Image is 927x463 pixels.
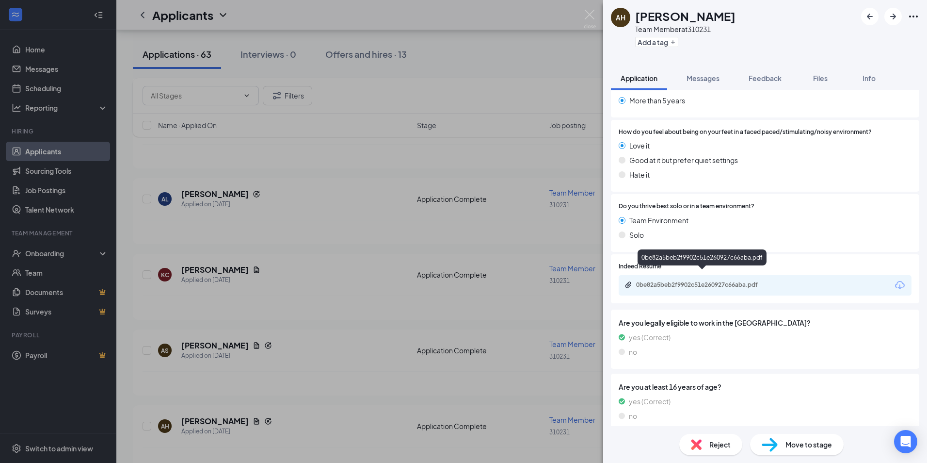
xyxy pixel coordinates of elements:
span: More than 5 years [629,95,685,106]
div: 0be82a5beb2f9902c51e260927c66aba.pdf [636,281,772,289]
span: Are you at least 16 years of age? [619,381,911,392]
span: no [629,411,637,421]
span: Reject [709,439,731,450]
span: Solo [629,230,644,240]
svg: Download [894,280,906,291]
span: Do you thrive best solo or in a team environment? [619,202,754,211]
button: PlusAdd a tag [635,37,678,47]
svg: ArrowRight [887,11,899,22]
span: Team Environment [629,215,688,226]
span: Hate it [629,169,650,180]
span: Love it [629,140,650,151]
span: Are you legally eligible to work in the [GEOGRAPHIC_DATA]? [619,317,911,328]
div: AH [616,13,625,22]
span: Messages [687,74,719,83]
div: Open Intercom Messenger [894,430,917,453]
div: 0be82a5beb2f9902c51e260927c66aba.pdf [638,249,767,265]
svg: Paperclip [624,281,632,289]
span: Move to stage [785,439,832,450]
span: How do you feel about being on your feet in a faced paced/stimulating/noisy environment? [619,128,872,137]
button: ArrowLeftNew [861,8,879,25]
span: yes (Correct) [629,332,671,343]
span: no [629,347,637,357]
span: Indeed Resume [619,262,661,271]
svg: Ellipses [908,11,919,22]
span: Feedback [749,74,782,83]
span: Application [621,74,657,83]
svg: ArrowLeftNew [864,11,876,22]
div: Team Member at 310231 [635,24,735,34]
span: yes (Correct) [629,396,671,407]
span: Good at it but prefer quiet settings [629,155,738,165]
button: ArrowRight [884,8,902,25]
span: Info [863,74,876,83]
span: Files [813,74,828,83]
a: Paperclip0be82a5beb2f9902c51e260927c66aba.pdf [624,281,782,290]
h1: [PERSON_NAME] [635,8,735,24]
svg: Plus [670,39,676,45]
